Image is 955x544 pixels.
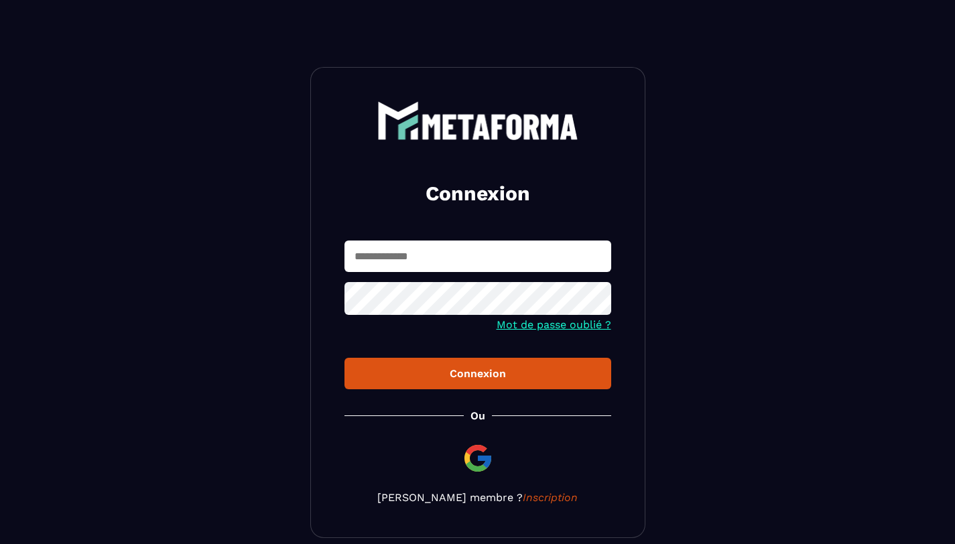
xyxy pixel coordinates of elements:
[470,409,485,422] p: Ou
[355,367,600,380] div: Connexion
[523,491,578,504] a: Inscription
[344,358,611,389] button: Connexion
[361,180,595,207] h2: Connexion
[377,101,578,140] img: logo
[344,491,611,504] p: [PERSON_NAME] membre ?
[497,318,611,331] a: Mot de passe oublié ?
[344,101,611,140] a: logo
[462,442,494,474] img: google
